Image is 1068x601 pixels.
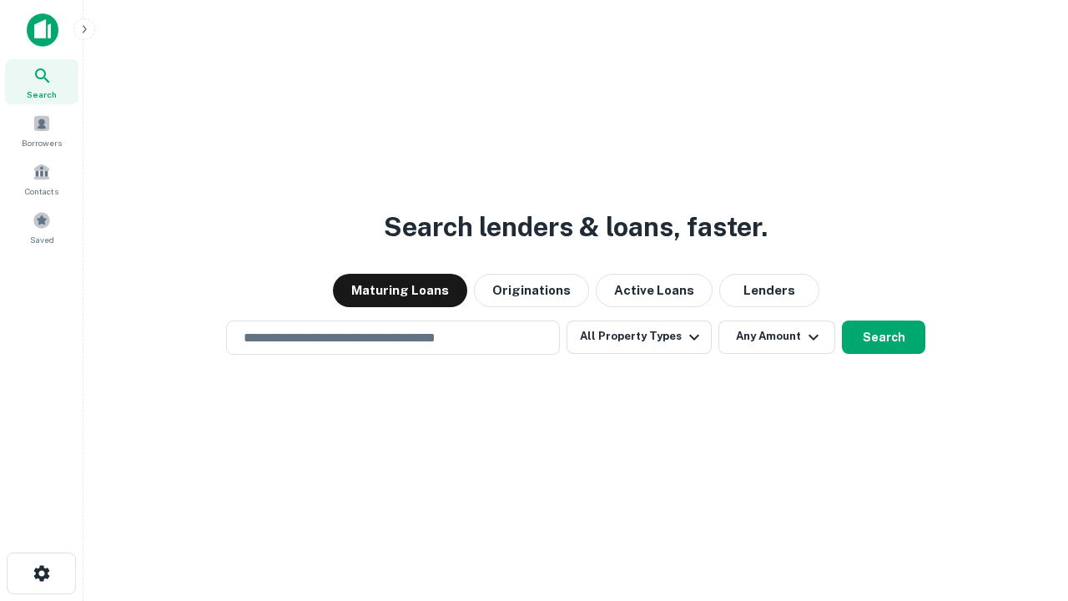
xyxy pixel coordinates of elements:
[5,156,78,201] a: Contacts
[5,108,78,153] a: Borrowers
[27,13,58,47] img: capitalize-icon.png
[719,274,819,307] button: Lenders
[596,274,713,307] button: Active Loans
[567,321,712,354] button: All Property Types
[5,205,78,250] a: Saved
[985,467,1068,548] iframe: Chat Widget
[384,207,768,247] h3: Search lenders & loans, faster.
[27,88,57,101] span: Search
[718,321,835,354] button: Any Amount
[333,274,467,307] button: Maturing Loans
[474,274,589,307] button: Originations
[22,136,62,149] span: Borrowers
[30,233,54,246] span: Saved
[25,184,58,198] span: Contacts
[5,59,78,104] a: Search
[842,321,925,354] button: Search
